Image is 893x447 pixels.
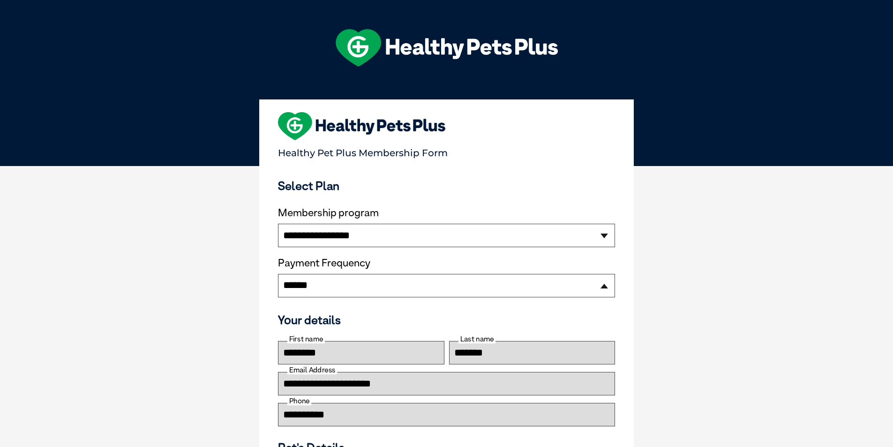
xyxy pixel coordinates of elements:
[287,335,325,343] label: First name
[336,29,558,67] img: hpp-logo-landscape-green-white.png
[278,257,370,269] label: Payment Frequency
[278,112,445,140] img: heart-shape-hpp-logo-large.png
[287,366,337,374] label: Email Address
[287,397,311,405] label: Phone
[278,143,615,159] p: Healthy Pet Plus Membership Form
[278,313,615,327] h3: Your details
[278,207,615,219] label: Membership program
[278,179,615,193] h3: Select Plan
[458,335,495,343] label: Last name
